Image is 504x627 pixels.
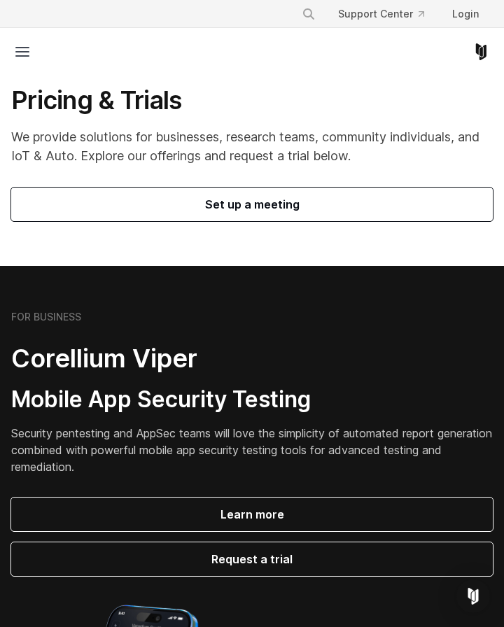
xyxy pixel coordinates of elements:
h3: Mobile App Security Testing [11,386,493,414]
a: Corellium Home [472,43,490,60]
p: We provide solutions for businesses, research teams, community individuals, and IoT & Auto. Explo... [11,127,493,165]
span: Set up a meeting [28,196,476,213]
a: Set up a meeting [11,188,493,221]
a: Request a trial [11,542,493,576]
span: Learn more [28,506,476,523]
a: Login [441,1,490,27]
h6: FOR BUSINESS [11,311,81,323]
button: Search [296,1,321,27]
div: Open Intercom Messenger [456,579,490,613]
h1: Pricing & Trials [11,85,493,116]
span: Request a trial [28,551,476,568]
a: Learn more [11,498,493,531]
h2: Corellium Viper [11,343,493,374]
div: Navigation Menu [290,1,490,27]
a: Support Center [327,1,435,27]
p: Security pentesting and AppSec teams will love the simplicity of automated report generation comb... [11,425,493,475]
